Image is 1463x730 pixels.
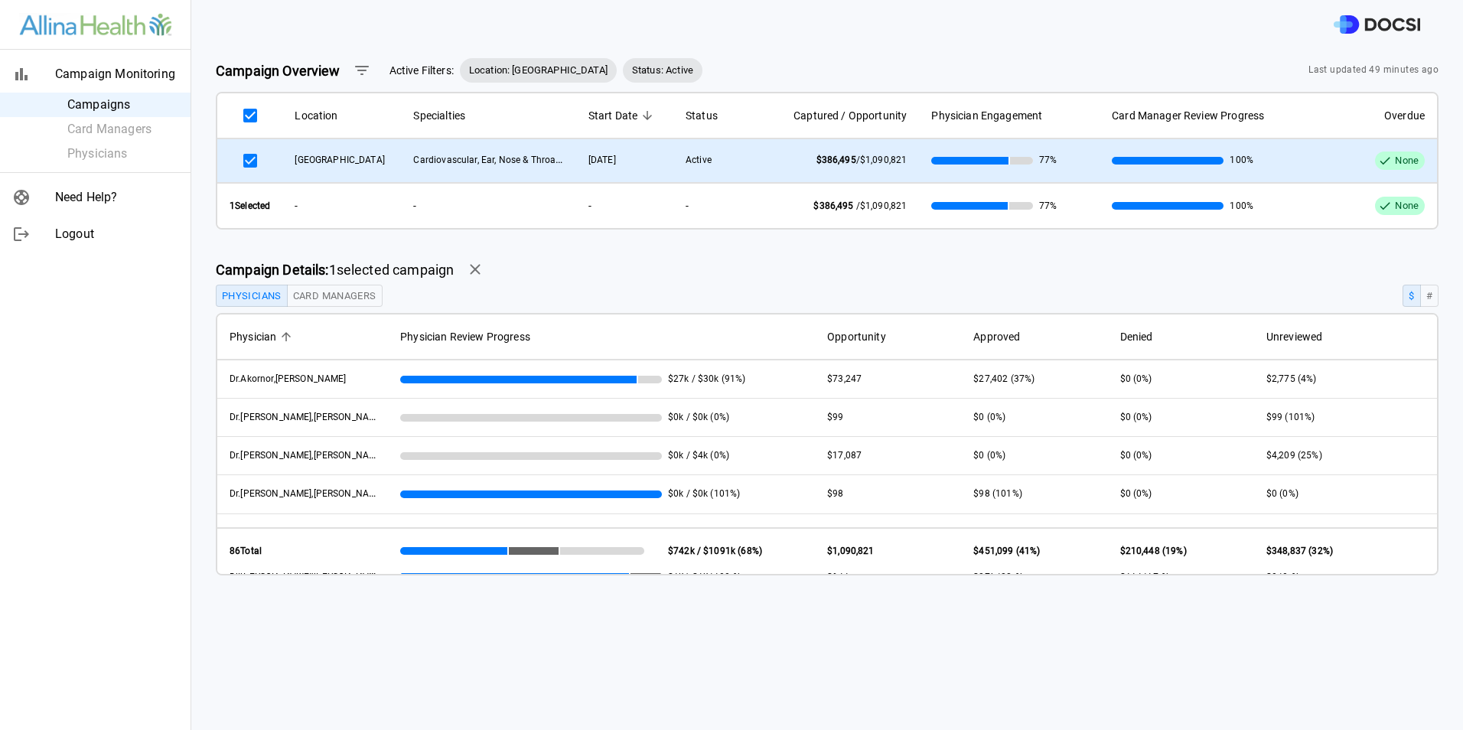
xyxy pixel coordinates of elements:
[55,188,178,207] span: Need Help?
[1389,154,1425,168] span: None
[1120,450,1152,461] span: $0 (0%)
[827,450,862,461] span: $17,087
[1266,488,1298,499] span: $0 (0%)
[230,200,270,211] strong: 1 Selected
[230,328,376,346] span: Physician
[230,373,347,384] span: Dr. Akornor, Joseph
[1420,285,1439,307] button: #
[576,182,673,228] th: -
[19,13,172,36] img: Site Logo
[230,410,385,422] span: Dr. Altman, Ariella
[827,527,856,538] span: $1,493
[216,285,288,307] button: Physicians
[588,106,638,125] span: Start Date
[1308,106,1425,125] span: Overdue
[230,487,385,499] span: Dr. Aufforth, Rachel
[827,546,875,557] span: $1,090,821
[860,200,907,211] span: $1,090,821
[1230,197,1253,215] span: 100%
[389,63,454,79] span: Active Filters:
[931,106,1042,125] span: Physician Engagement
[1308,63,1439,78] span: Last updated 49 minutes ago
[813,200,853,211] span: $386,495
[588,155,616,165] span: 06/25/2025
[216,259,454,280] span: 1 selected campaign
[1384,106,1425,125] span: Overdue
[793,106,907,125] span: Captured / Opportunity
[1266,373,1317,384] span: $2,775 (4%)
[230,328,276,346] span: Physician
[1112,106,1264,125] span: Card Manager Review Progress
[230,448,385,461] span: Dr. Arntson, Zachary
[1266,450,1322,461] span: $4,209 (25%)
[973,450,1005,461] span: $0 (0%)
[216,63,340,79] strong: Campaign Overview
[55,225,178,243] span: Logout
[413,106,465,125] span: Specialties
[460,63,617,78] span: Location: [GEOGRAPHIC_DATA]
[230,546,262,557] strong: 86 Total
[668,487,740,500] span: $0k / $0k (101%)
[1334,15,1420,34] img: DOCSI Logo
[295,155,385,165] span: Mercy Hospital
[827,488,843,499] span: $98
[668,373,746,386] span: $27k / $30k (91%)
[1120,328,1242,346] span: Denied
[295,106,389,125] span: Location
[1389,197,1425,215] span: None
[827,328,886,346] span: Opportunity
[827,328,949,346] span: Opportunity
[1120,488,1152,499] span: $0 (0%)
[827,373,862,384] span: $73,247
[1112,106,1284,125] span: Card Manager Review Progress
[686,155,712,165] span: Active
[668,546,762,557] strong: $742k / $1091k (68%)
[1266,328,1323,346] span: Unreviewed
[1403,285,1420,307] button: $
[686,106,718,125] span: Status
[816,155,907,165] span: /
[813,200,907,211] span: /
[67,96,178,114] span: Campaigns
[1120,527,1152,538] span: $0 (0%)
[623,63,702,78] span: Status: Active
[282,182,401,228] th: -
[973,328,1020,346] span: Approved
[668,526,740,539] span: $0k / $0k (100%)
[1266,328,1425,346] span: Unreviewed
[230,527,344,538] span: Dr. Ayika, Chi-Chi
[668,449,729,462] span: $0k / $4k (0%)
[860,155,907,165] span: $1,090,821
[287,285,383,307] button: Card Managers
[973,373,1035,384] span: $27,402 (37%)
[401,182,575,228] th: -
[1120,412,1152,422] span: $0 (0%)
[400,331,530,343] span: Physician Review Progress
[588,106,661,125] span: Start Date
[973,328,1095,346] span: Approved
[1120,546,1187,557] span: $210,448 (19%)
[816,155,856,165] span: $386,495
[931,106,1087,125] span: Physician Engagement
[295,106,337,125] span: Location
[1266,546,1333,557] span: $348,837 (32%)
[55,65,178,83] span: Campaign Monitoring
[1120,328,1153,346] span: Denied
[413,153,780,165] span: Cardiovascular, Ear, Nose & Throat, General, Gynecology, Vascular, Urology, Orthopedics
[686,106,738,125] span: Status
[973,412,1005,422] span: $0 (0%)
[216,262,329,278] strong: Campaign Details:
[1266,412,1315,422] span: $99 (101%)
[1230,154,1253,167] span: 100%
[827,412,843,422] span: $99
[973,488,1022,499] span: $98 (101%)
[973,546,1040,557] span: $451,099 (41%)
[413,106,563,125] span: Specialties
[973,527,1022,538] span: $467 (31%)
[1266,527,1298,538] span: $0 (0%)
[762,106,907,125] span: Captured / Opportunity
[673,182,750,228] th: -
[668,411,729,424] span: $0k / $0k (0%)
[1039,197,1057,215] span: 77%
[1039,154,1057,167] span: 77%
